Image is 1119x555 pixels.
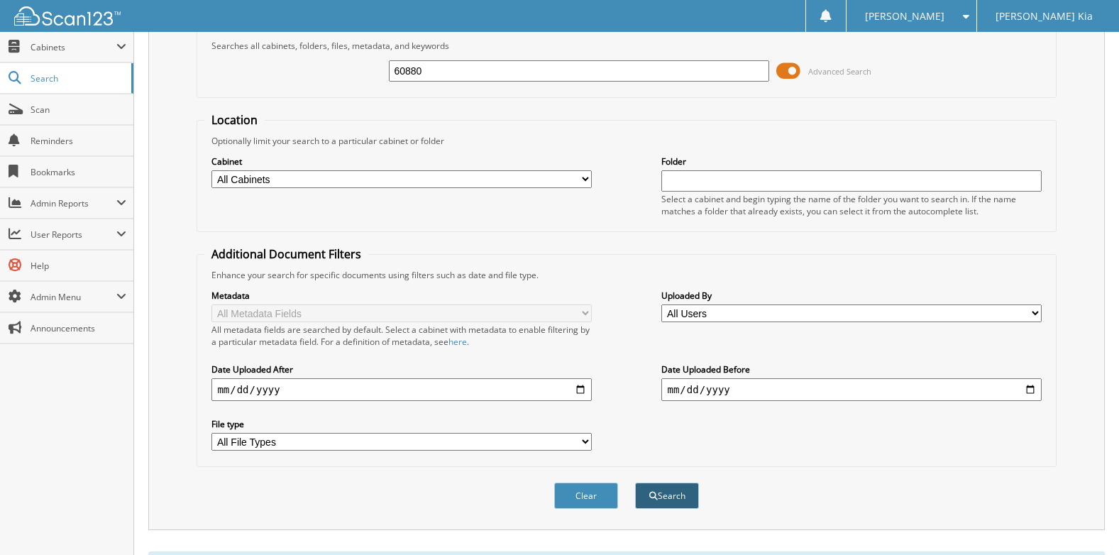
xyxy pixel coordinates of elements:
span: [PERSON_NAME] [865,12,944,21]
span: Announcements [31,322,126,334]
div: All metadata fields are searched by default. Select a cabinet with metadata to enable filtering b... [211,324,591,348]
span: Bookmarks [31,166,126,178]
label: Metadata [211,290,591,302]
input: start [211,378,591,401]
div: Optionally limit your search to a particular cabinet or folder [204,135,1048,147]
legend: Additional Document Filters [204,246,368,262]
div: Searches all cabinets, folders, files, metadata, and keywords [204,40,1048,52]
label: Folder [661,155,1041,167]
span: Reminders [31,135,126,147]
button: Clear [554,483,618,509]
label: Date Uploaded After [211,363,591,375]
a: here [448,336,467,348]
span: Help [31,260,126,272]
input: end [661,378,1041,401]
span: Scan [31,104,126,116]
img: scan123-logo-white.svg [14,6,121,26]
span: User Reports [31,229,116,241]
label: Date Uploaded Before [661,363,1041,375]
span: Admin Menu [31,291,116,303]
div: Enhance your search for specific documents using filters such as date and file type. [204,269,1048,281]
div: Select a cabinet and begin typing the name of the folder you want to search in. If the name match... [661,193,1041,217]
label: Cabinet [211,155,591,167]
span: [PERSON_NAME] Kia [996,12,1093,21]
span: Search [31,72,124,84]
label: Uploaded By [661,290,1041,302]
span: Advanced Search [808,66,871,77]
label: File type [211,418,591,430]
span: Admin Reports [31,197,116,209]
button: Search [635,483,699,509]
legend: Location [204,112,265,128]
span: Cabinets [31,41,116,53]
